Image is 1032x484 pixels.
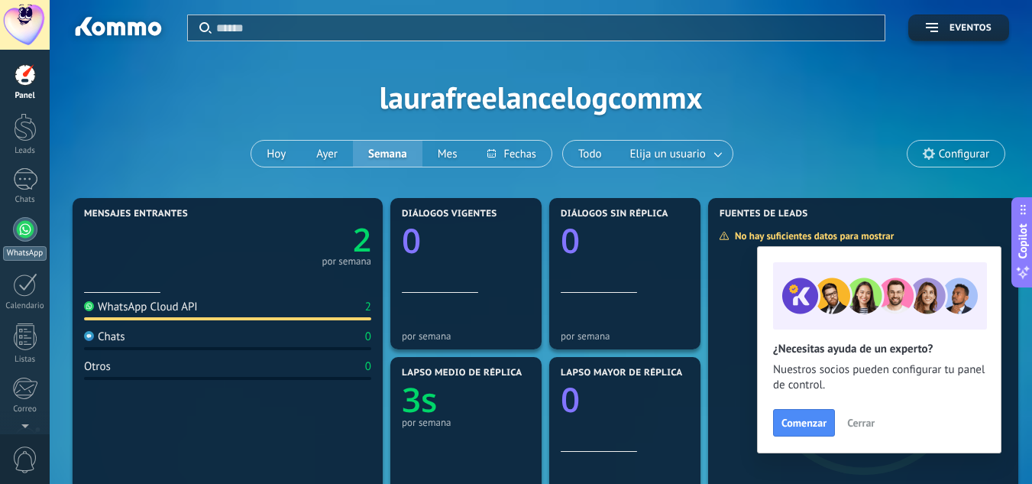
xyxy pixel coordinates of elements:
button: Mes [422,141,473,167]
button: Eventos [908,15,1009,41]
div: Calendario [3,301,47,311]
text: 0 [402,217,421,263]
button: Semana [353,141,422,167]
div: WhatsApp [3,246,47,261]
span: Copilot [1015,223,1030,258]
div: Panel [3,91,47,101]
div: No hay suficientes datos para mostrar [719,229,904,242]
img: WhatsApp Cloud API [84,301,94,311]
div: por semana [402,330,530,342]
span: Lapso mayor de réplica [561,368,682,378]
div: 0 [365,330,371,344]
span: Elija un usuario [627,144,709,164]
text: 0 [561,217,580,263]
div: por semana [561,330,689,342]
span: Lapso medio de réplica [402,368,522,378]
div: por semana [322,258,371,265]
span: Diálogos sin réplica [561,209,668,219]
div: por semana [402,417,530,428]
button: Elija un usuario [617,141,733,167]
img: Chats [84,331,94,341]
span: Eventos [950,23,992,34]
div: Listas [3,355,47,365]
span: Mensajes entrantes [84,209,188,219]
div: Chats [84,330,125,344]
div: Otros [84,359,111,374]
a: 2 [228,218,371,261]
div: 2 [365,300,371,314]
span: Fuentes de leads [720,209,808,219]
text: 0 [561,376,580,422]
div: Chats [3,195,47,205]
h2: ¿Necesitas ayuda de un experto? [773,342,985,356]
span: Nuestros socios pueden configurar tu panel de control. [773,362,985,393]
span: Cerrar [847,417,875,428]
span: Diálogos vigentes [402,209,497,219]
text: 2 [353,218,371,261]
span: Configurar [939,148,989,161]
span: Comenzar [781,417,827,428]
text: 3s [402,376,438,422]
button: Comenzar [773,409,835,437]
button: Hoy [251,141,301,167]
button: Fechas [472,141,551,167]
button: Cerrar [840,411,882,434]
div: 0 [365,359,371,374]
div: Leads [3,146,47,156]
div: Correo [3,404,47,414]
button: Ayer [301,141,353,167]
button: Todo [563,141,617,167]
div: WhatsApp Cloud API [84,300,198,314]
